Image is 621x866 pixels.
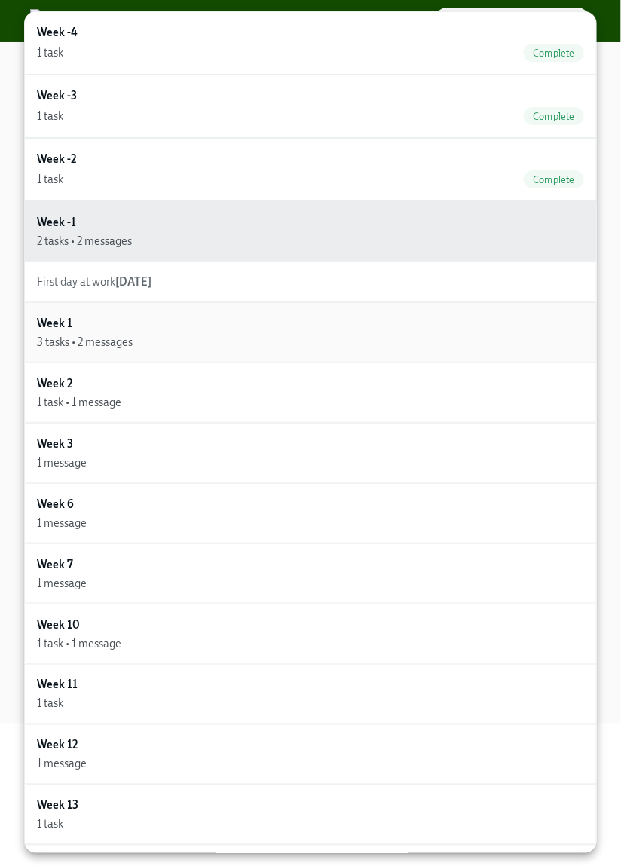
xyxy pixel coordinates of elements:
div: 1 task [37,696,63,711]
div: 1 message [37,757,87,772]
h6: Week 2 [37,375,73,392]
div: 1 message [37,516,87,531]
a: Week 21 task • 1 message [24,363,597,423]
div: 1 task • 1 message [37,395,121,410]
a: Week -31 taskComplete [24,75,597,138]
a: Week -12 tasks • 2 messages [24,201,597,262]
a: Week 121 message [24,724,597,785]
div: 1 task [37,109,63,124]
h6: Week 6 [37,496,74,513]
a: Week -21 taskComplete [24,138,597,201]
a: Week 61 message [24,483,597,543]
h6: Week 12 [37,737,78,754]
h6: Week -3 [37,87,77,104]
h6: Week 10 [37,617,80,633]
div: 2 tasks • 2 messages [37,234,132,249]
div: 1 task [37,45,63,60]
a: Week 31 message [24,423,597,483]
h6: Week 13 [37,797,78,814]
h6: Week 3 [37,436,73,452]
span: Complete [524,47,584,59]
a: Week 71 message [24,543,597,604]
span: Complete [524,174,584,185]
h6: Week 11 [37,677,78,693]
a: Week 101 task • 1 message [24,604,597,664]
h6: Week -1 [37,214,76,231]
div: 1 task • 1 message [37,636,121,651]
a: Week 13 tasks • 2 messages [24,302,597,363]
span: First day at work [37,275,151,289]
div: 1 task [37,817,63,832]
h6: Week -2 [37,151,77,167]
div: 3 tasks • 2 messages [37,335,133,350]
div: 1 message [37,576,87,591]
h6: Week -4 [37,24,78,41]
h6: Week 7 [37,556,73,573]
div: 1 message [37,455,87,470]
a: Week 111 task [24,664,597,724]
a: Week 131 task [24,785,597,845]
h6: Week 1 [37,315,72,332]
div: 1 task [37,172,63,187]
strong: [DATE] [115,275,151,289]
a: Week -41 taskComplete [24,11,597,75]
span: Complete [524,111,584,122]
